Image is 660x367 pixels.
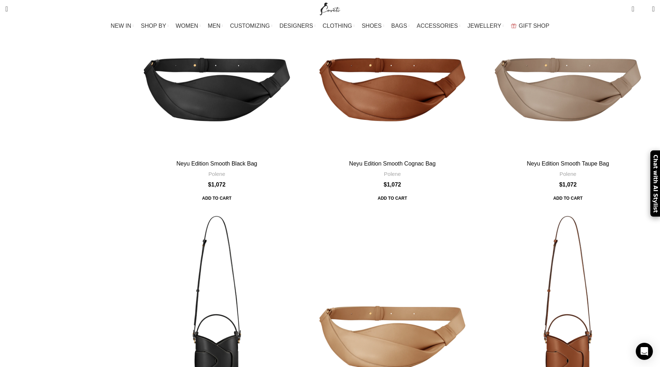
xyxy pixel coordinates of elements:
div: My Wishlist [640,2,647,16]
a: Add to cart: “Neyu Edition Smooth Taupe Bag” [548,192,587,205]
a: DESIGNERS [279,19,315,33]
span: 0 [641,7,646,12]
a: 0 [628,2,638,16]
span: DESIGNERS [279,22,313,29]
span: Add to cart [548,192,587,205]
a: Polene [208,170,225,178]
span: BAGS [391,22,407,29]
a: MEN [208,19,223,33]
a: Search [2,2,11,16]
bdi: 1,072 [384,182,401,188]
bdi: 1,072 [559,182,577,188]
span: 0 [632,4,638,9]
a: Polene [384,170,401,178]
span: WOMEN [176,22,198,29]
a: Neyu Edition Smooth Taupe Bag [527,161,609,167]
a: JEWELLERY [468,19,504,33]
a: Site logo [318,5,342,11]
span: Add to cart [373,192,412,205]
span: SHOES [362,22,382,29]
a: Add to cart: “Neyu Edition Smooth Black Bag” [197,192,236,205]
a: Neyu Edition Smooth Black Bag [176,161,257,167]
span: ACCESSORIES [417,22,458,29]
div: Main navigation [2,19,658,33]
div: Open Intercom Messenger [636,343,653,360]
span: Add to cart [197,192,236,205]
span: GIFT SHOP [519,22,550,29]
a: CUSTOMIZING [230,19,273,33]
a: SHOP BY [141,19,169,33]
span: CUSTOMIZING [230,22,270,29]
span: JEWELLERY [468,22,501,29]
a: Add to cart: “Neyu Edition Smooth Cognac Bag” [373,192,412,205]
span: $ [384,182,387,188]
a: WOMEN [176,19,201,33]
span: $ [208,182,211,188]
bdi: 1,072 [208,182,226,188]
a: NEW IN [111,19,134,33]
a: SHOES [362,19,384,33]
a: BAGS [391,19,409,33]
span: SHOP BY [141,22,166,29]
span: NEW IN [111,22,132,29]
span: CLOTHING [323,22,352,29]
a: GIFT SHOP [511,19,550,33]
img: GiftBag [511,23,516,28]
span: $ [559,182,562,188]
a: ACCESSORIES [417,19,460,33]
span: MEN [208,22,221,29]
a: Neyu Edition Smooth Cognac Bag [349,161,436,167]
a: Polene [560,170,576,178]
a: CLOTHING [323,19,355,33]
